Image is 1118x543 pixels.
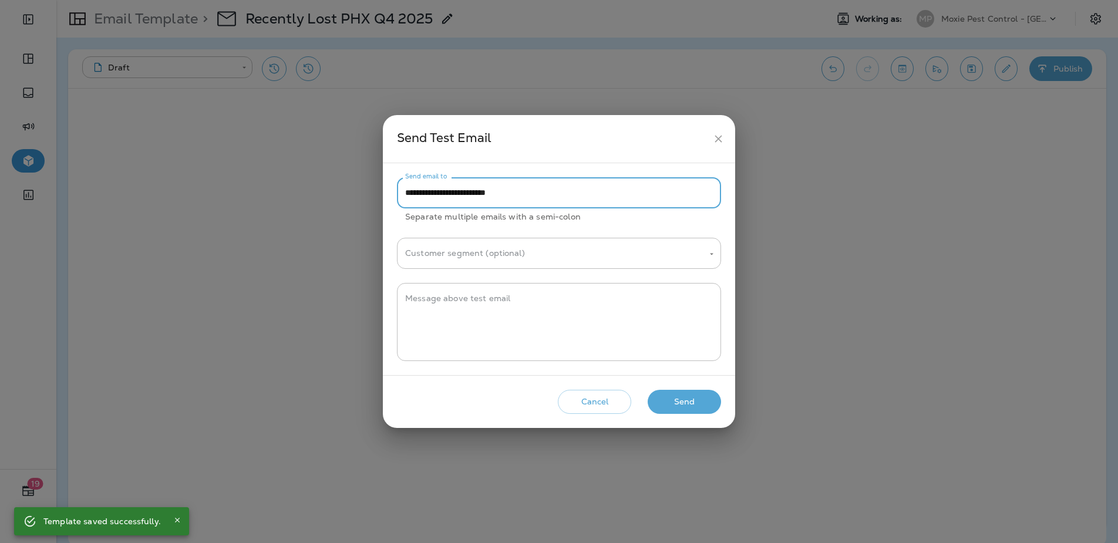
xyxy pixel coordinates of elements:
button: Send [648,390,721,414]
p: Separate multiple emails with a semi-colon [405,210,713,224]
div: Send Test Email [397,128,708,150]
button: close [708,128,729,150]
button: Open [706,249,717,259]
button: Close [170,513,184,527]
label: Send email to [405,172,447,181]
button: Cancel [558,390,631,414]
div: Template saved successfully. [43,511,161,532]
